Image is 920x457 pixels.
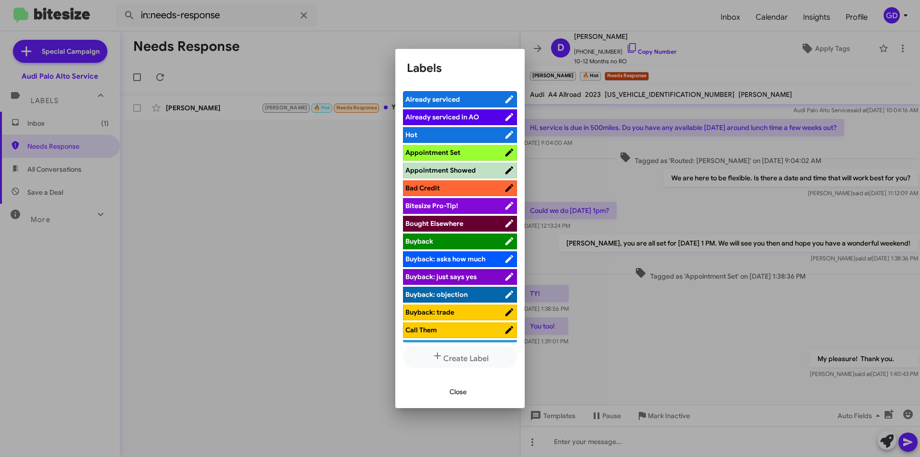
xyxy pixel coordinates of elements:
[405,201,458,210] span: Bitesize Pro-Tip!
[405,184,440,192] span: Bad Credit
[405,290,468,299] span: Buyback: objection
[442,383,474,400] button: Close
[449,383,467,400] span: Close
[405,166,476,175] span: Appointment Showed
[407,60,513,76] h1: Labels
[405,148,460,157] span: Appointment Set
[403,346,517,368] button: Create Label
[405,113,479,121] span: Already serviced in AO
[405,255,485,263] span: Buyback: asks how much
[405,272,477,281] span: Buyback: just says yes
[405,237,433,246] span: Buyback
[405,95,460,104] span: Already serviced
[405,326,437,334] span: Call Them
[405,130,417,139] span: Hot
[405,219,463,228] span: Bought Elsewhere
[405,308,454,316] span: Buyback: trade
